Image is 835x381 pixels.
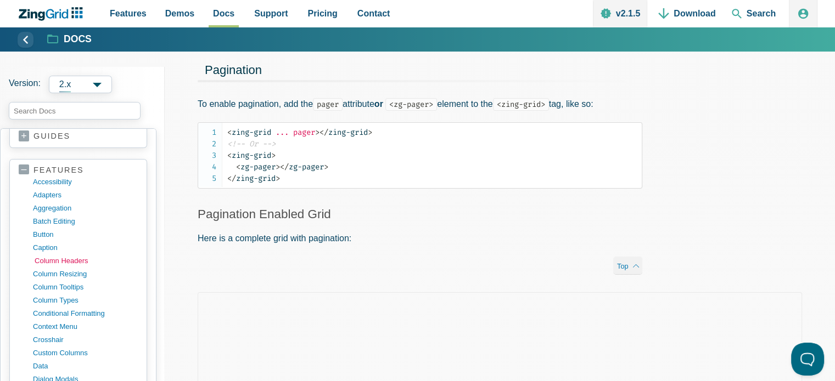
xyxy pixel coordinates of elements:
[33,360,138,373] a: data
[198,207,331,221] a: Pagination Enabled Grid
[320,128,368,137] span: zing-grid
[293,128,315,137] span: pager
[320,128,328,137] span: </
[198,96,642,111] p: To enable pagination, add the attribute element to the tag, like so:
[227,174,236,183] span: </
[385,98,437,111] code: <zg-pager>
[35,254,139,268] a: column headers
[33,241,138,254] a: caption
[33,202,138,215] a: aggregation
[313,98,343,111] code: pager
[254,6,288,21] span: Support
[271,151,276,160] span: >
[33,189,138,202] a: adapters
[165,6,194,21] span: Demos
[33,228,138,241] a: button
[198,231,642,246] p: Here is a complete grid with pagination:
[64,35,92,44] strong: Docs
[236,162,276,172] span: zg-pager
[276,162,280,172] span: >
[19,165,138,175] a: features
[280,162,289,172] span: </
[33,333,138,346] a: crosshair
[357,6,390,21] span: Contact
[324,162,328,172] span: >
[205,63,262,77] span: Pagination
[48,33,92,46] a: Docs
[33,320,138,333] a: context menu
[33,294,138,307] a: column types
[227,151,232,160] span: <
[33,281,138,294] a: column tooltips
[33,307,138,320] a: conditional formatting
[368,128,372,137] span: >
[374,99,383,109] strong: or
[227,128,232,137] span: <
[227,139,276,149] span: <!-- Or -->
[18,7,88,21] a: ZingChart Logo. Click to return to the homepage
[227,151,271,160] span: zing-grid
[9,102,141,120] input: search input
[276,128,289,137] span: ...
[276,174,280,183] span: >
[227,128,271,137] span: zing-grid
[9,76,41,93] span: Version:
[9,76,156,93] label: Versions
[19,131,138,142] a: guides
[236,162,240,172] span: <
[493,98,549,111] code: <zing-grid>
[227,174,276,183] span: zing-grid
[213,6,234,21] span: Docs
[33,175,138,189] a: accessibility
[308,6,338,21] span: Pricing
[110,6,147,21] span: Features
[280,162,324,172] span: zg-pager
[33,346,138,360] a: custom columns
[315,128,320,137] span: >
[33,215,138,228] a: batch editing
[791,343,824,376] iframe: Help Scout Beacon - Open
[33,268,138,281] a: column resizing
